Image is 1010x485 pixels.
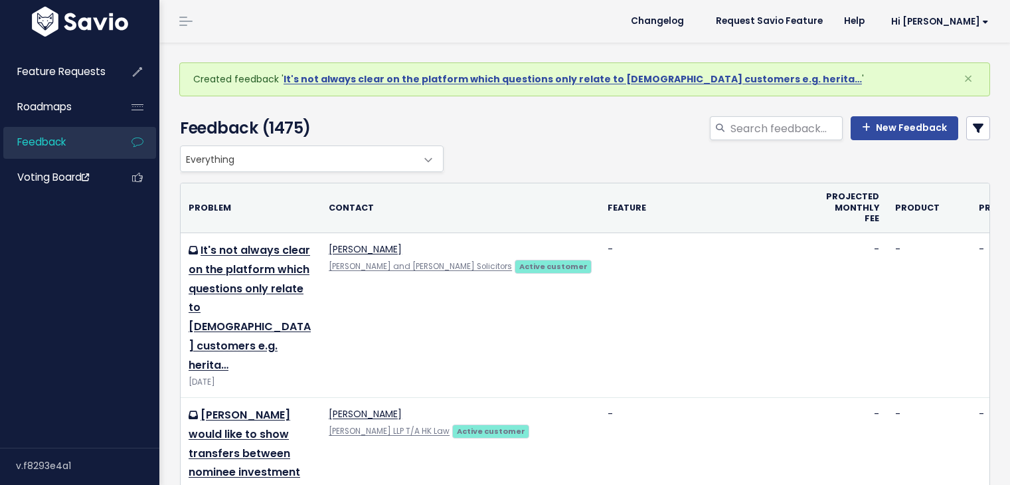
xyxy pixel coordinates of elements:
[16,448,159,483] div: v.f8293e4a1
[600,183,818,233] th: Feature
[887,233,971,398] td: -
[3,127,110,157] a: Feedback
[631,17,684,26] span: Changelog
[329,426,450,436] a: [PERSON_NAME] LLP T/A HK Law
[887,183,971,233] th: Product
[329,242,402,256] a: [PERSON_NAME]
[515,259,592,272] a: Active customer
[17,64,106,78] span: Feature Requests
[3,56,110,87] a: Feature Requests
[17,135,66,149] span: Feedback
[189,242,311,373] a: It's not always clear on the platform which questions only relate to [DEMOGRAPHIC_DATA] customers...
[329,407,402,421] a: [PERSON_NAME]
[452,424,529,437] a: Active customer
[891,17,989,27] span: Hi [PERSON_NAME]
[179,62,990,96] div: Created feedback ' '
[329,261,512,272] a: [PERSON_NAME] and [PERSON_NAME] Solicitors
[457,426,525,436] strong: Active customer
[17,170,89,184] span: Voting Board
[17,100,72,114] span: Roadmaps
[833,11,875,31] a: Help
[3,162,110,193] a: Voting Board
[3,92,110,122] a: Roadmaps
[950,63,986,95] button: Close
[818,183,887,233] th: Projected monthly fee
[851,116,958,140] a: New Feedback
[321,183,600,233] th: Contact
[729,116,843,140] input: Search feedback...
[875,11,999,32] a: Hi [PERSON_NAME]
[181,146,416,171] span: Everything
[964,68,973,90] span: ×
[284,72,862,86] a: It's not always clear on the platform which questions only relate to [DEMOGRAPHIC_DATA] customers...
[180,145,444,172] span: Everything
[818,233,887,398] td: -
[600,233,818,398] td: -
[181,183,321,233] th: Problem
[29,7,131,37] img: logo-white.9d6f32f41409.svg
[705,11,833,31] a: Request Savio Feature
[519,261,588,272] strong: Active customer
[189,375,313,389] div: [DATE]
[180,116,437,140] h4: Feedback (1475)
